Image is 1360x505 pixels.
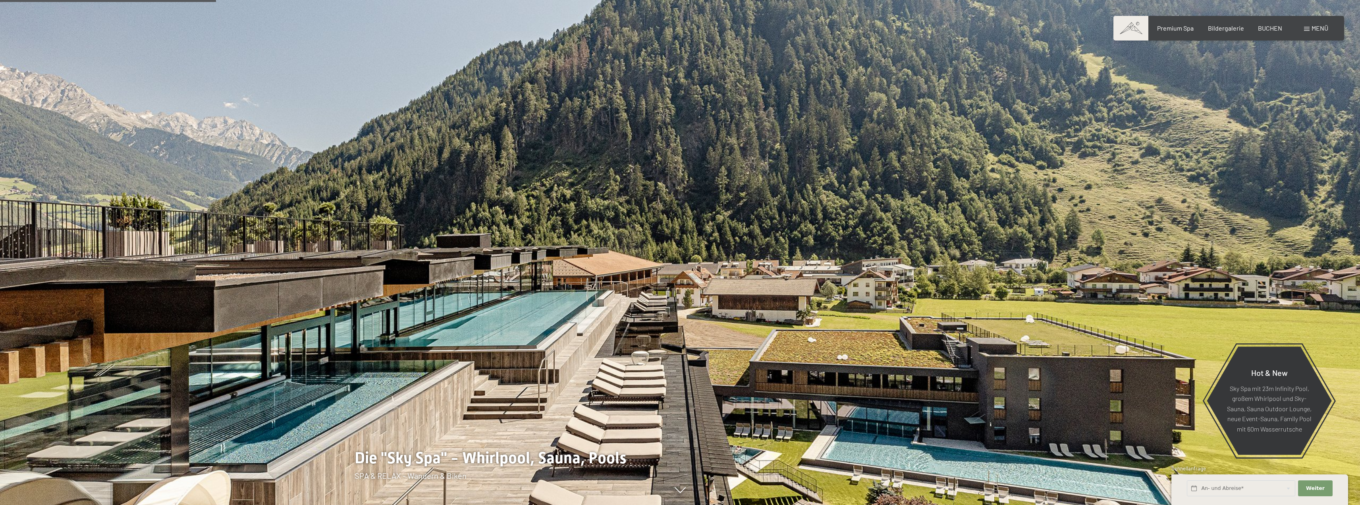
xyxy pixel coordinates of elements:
[1306,485,1325,492] span: Weiter
[1206,346,1332,455] a: Hot & New Sky Spa mit 23m Infinity Pool, großem Whirlpool und Sky-Sauna, Sauna Outdoor Lounge, ne...
[1258,24,1282,32] a: BUCHEN
[1251,368,1288,377] span: Hot & New
[1226,383,1312,434] p: Sky Spa mit 23m Infinity Pool, großem Whirlpool und Sky-Sauna, Sauna Outdoor Lounge, neue Event-S...
[1171,465,1206,472] span: Schnellanfrage
[1157,24,1194,32] a: Premium Spa
[1208,24,1244,32] a: Bildergalerie
[1312,24,1328,32] span: Menü
[1298,480,1332,497] button: Weiter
